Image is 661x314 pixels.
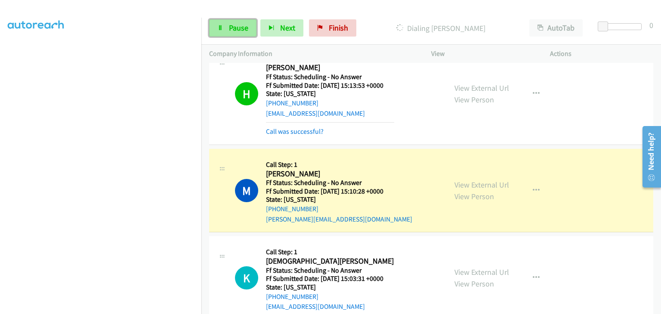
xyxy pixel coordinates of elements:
[529,19,583,37] button: AutoTab
[266,266,394,275] h5: Ff Status: Scheduling - No Answer
[329,23,348,33] span: Finish
[550,49,653,59] p: Actions
[229,23,248,33] span: Pause
[454,180,509,190] a: View External Url
[602,23,642,30] div: Delay between calls (in seconds)
[235,266,258,289] h1: K
[266,127,324,135] a: Call was successful?
[266,109,365,117] a: [EMAIL_ADDRESS][DOMAIN_NAME]
[235,82,258,105] h1: H
[260,19,303,37] button: Next
[235,266,258,289] div: The call is yet to be attempted
[266,195,412,204] h5: State: [US_STATE]
[309,19,356,37] a: Finish
[266,89,394,98] h5: State: [US_STATE]
[454,279,494,289] a: View Person
[454,267,509,277] a: View External Url
[454,83,509,93] a: View External Url
[266,73,394,81] h5: Ff Status: Scheduling - No Answer
[266,274,394,283] h5: Ff Submitted Date: [DATE] 15:03:31 +0000
[280,23,295,33] span: Next
[266,215,412,223] a: [PERSON_NAME][EMAIL_ADDRESS][DOMAIN_NAME]
[636,123,661,191] iframe: Resource Center
[266,248,394,256] h5: Call Step: 1
[454,191,494,201] a: View Person
[209,19,256,37] a: Pause
[454,95,494,105] a: View Person
[266,99,318,107] a: [PHONE_NUMBER]
[266,160,412,169] h5: Call Step: 1
[235,179,258,202] h1: M
[266,187,412,196] h5: Ff Submitted Date: [DATE] 15:10:28 +0000
[266,81,394,90] h5: Ff Submitted Date: [DATE] 15:13:53 +0000
[266,292,318,301] a: [PHONE_NUMBER]
[266,179,412,187] h5: Ff Status: Scheduling - No Answer
[649,19,653,31] div: 0
[266,302,365,311] a: [EMAIL_ADDRESS][DOMAIN_NAME]
[266,283,394,292] h5: State: [US_STATE]
[368,22,514,34] p: Dialing [PERSON_NAME]
[266,256,394,266] h2: [DEMOGRAPHIC_DATA][PERSON_NAME]
[266,63,394,73] h2: [PERSON_NAME]
[266,169,394,179] h2: [PERSON_NAME]
[431,49,534,59] p: View
[209,49,416,59] p: Company Information
[266,205,318,213] a: [PHONE_NUMBER]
